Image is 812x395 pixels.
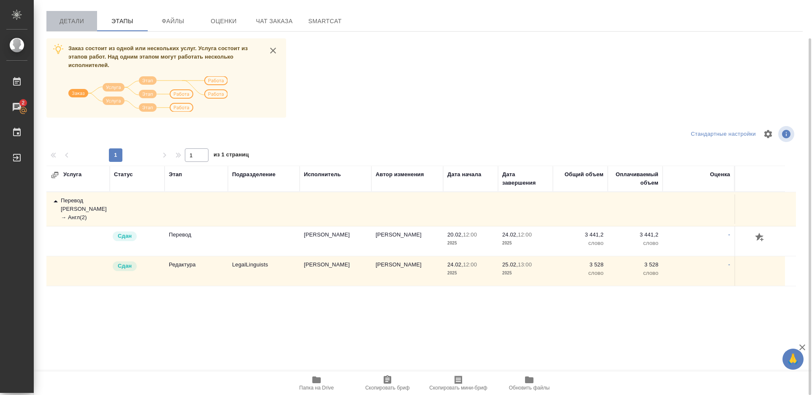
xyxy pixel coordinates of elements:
p: Редактура [169,261,224,269]
a: - [728,231,730,238]
button: 🙏 [782,349,804,370]
span: Скопировать мини-бриф [429,385,487,391]
p: 20.02, [447,231,463,238]
p: 12:00 [463,231,477,238]
span: из 1 страниц [214,150,249,162]
span: Скопировать бриф [365,385,409,391]
span: Папка на Drive [299,385,334,391]
p: 12:00 [463,261,477,268]
p: 3 528 [557,261,604,269]
p: слово [612,269,658,277]
p: 25.02, [502,261,518,268]
p: 12:00 [518,231,532,238]
span: Обновить файлы [509,385,550,391]
span: Чат заказа [254,16,295,27]
button: Обновить файлы [494,371,565,395]
button: Добавить оценку [753,231,767,245]
p: слово [557,239,604,247]
p: 3 441,2 [612,231,658,239]
div: Этап [169,170,182,179]
button: Развернуть [51,171,59,179]
span: Посмотреть информацию [778,126,796,142]
p: Перевод [169,231,224,239]
a: 2 [2,97,32,118]
p: 2025 [447,239,494,247]
button: Папка на Drive [281,371,352,395]
p: слово [557,269,604,277]
span: Файлы [153,16,193,27]
button: close [267,44,279,57]
p: слово [612,239,658,247]
div: split button [689,128,758,141]
span: 🙏 [786,350,800,368]
div: Статус [114,170,133,179]
div: Общий объем [565,170,604,179]
div: Услуга [51,170,135,179]
p: 2025 [502,269,549,277]
span: SmartCat [305,16,345,27]
p: 3 441,2 [557,231,604,239]
td: LegalLinguists [228,256,300,286]
span: 2 [16,99,30,107]
span: Оценки [203,16,244,27]
span: Настроить таблицу [758,124,778,144]
td: [PERSON_NAME] [300,256,371,286]
button: Скопировать бриф [352,371,423,395]
p: 2025 [502,239,549,247]
div: Дата завершения [502,170,549,187]
div: Подразделение [232,170,276,179]
span: Заказ состоит из одной или нескольких услуг. Услуга состоит из этапов работ. Над одним этапом мог... [68,45,248,68]
p: Сдан [118,262,132,270]
div: Оплачиваемый объем [612,170,658,187]
div: Перевод [PERSON_NAME] → Англ ( 2 ) [51,196,106,222]
p: 3 528 [612,261,658,269]
td: [PERSON_NAME] [300,226,371,256]
button: Скопировать мини-бриф [423,371,494,395]
span: Этапы [102,16,143,27]
td: [PERSON_NAME] [371,226,443,256]
p: 13:00 [518,261,532,268]
div: Дата начала [447,170,481,179]
p: 24.02, [502,231,518,238]
span: Детали [51,16,92,27]
p: 24.02, [447,261,463,268]
p: 2025 [447,269,494,277]
div: Автор изменения [376,170,424,179]
a: - [728,261,730,268]
div: Оценка [710,170,730,179]
p: Сдан [118,232,132,240]
div: Исполнитель [304,170,341,179]
td: [PERSON_NAME] [371,256,443,286]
